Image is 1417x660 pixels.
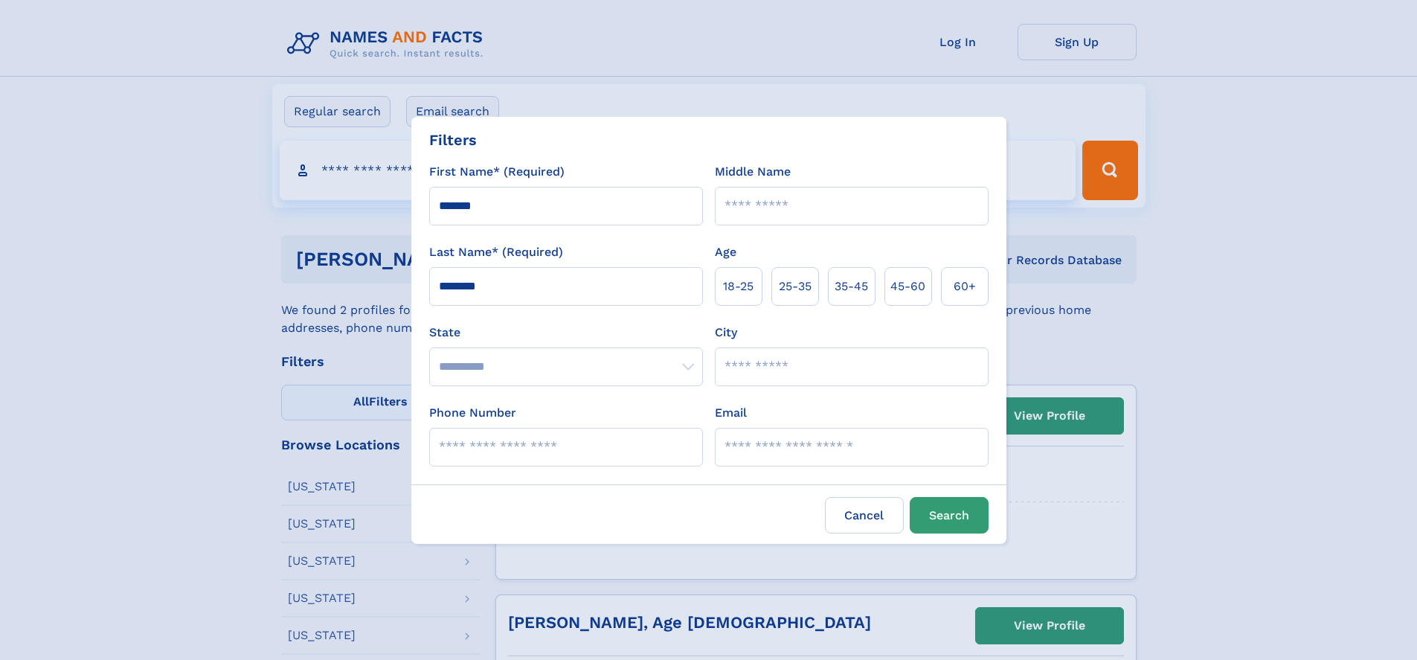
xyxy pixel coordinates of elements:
label: Email [715,404,747,422]
button: Search [910,497,989,534]
label: Last Name* (Required) [429,243,563,261]
label: Phone Number [429,404,516,422]
label: State [429,324,703,342]
label: Middle Name [715,163,791,181]
span: 35‑45 [835,278,868,295]
label: Cancel [825,497,904,534]
span: 18‑25 [723,278,754,295]
label: Age [715,243,736,261]
label: City [715,324,737,342]
div: Filters [429,129,477,151]
span: 60+ [954,278,976,295]
span: 45‑60 [890,278,925,295]
label: First Name* (Required) [429,163,565,181]
span: 25‑35 [779,278,812,295]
